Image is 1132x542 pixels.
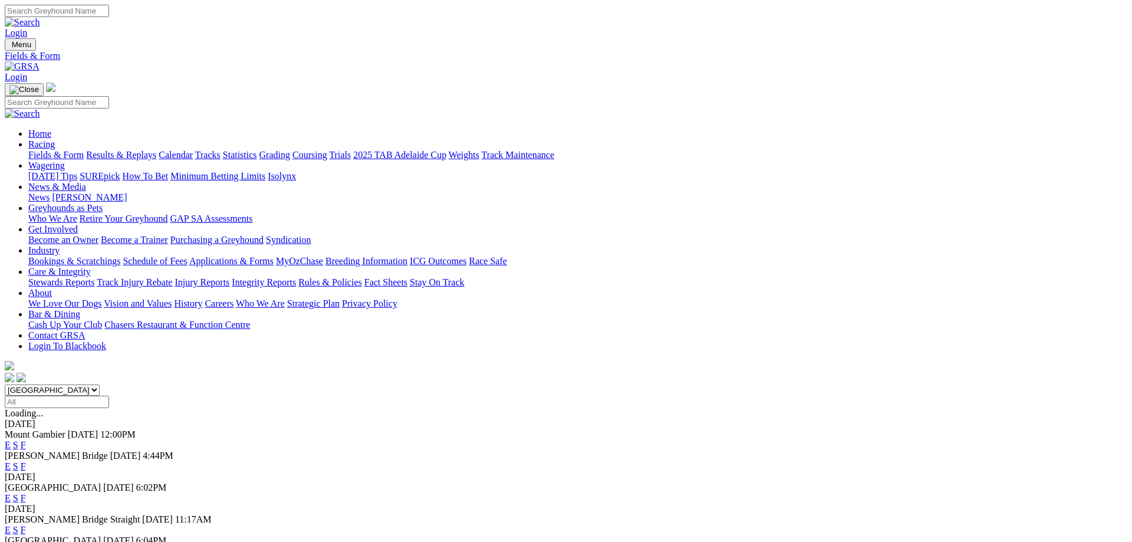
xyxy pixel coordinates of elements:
div: About [28,298,1127,309]
a: Race Safe [469,256,506,266]
div: [DATE] [5,419,1127,429]
a: Schedule of Fees [123,256,187,266]
a: About [28,288,52,298]
a: How To Bet [123,171,169,181]
a: Careers [205,298,233,308]
a: Cash Up Your Club [28,320,102,330]
span: 11:17AM [175,514,212,524]
a: E [5,461,11,471]
img: GRSA [5,61,40,72]
a: Results & Replays [86,150,156,160]
div: Industry [28,256,1127,267]
a: Tracks [195,150,221,160]
a: Coursing [292,150,327,160]
a: Injury Reports [175,277,229,287]
a: Who We Are [28,213,77,224]
span: [PERSON_NAME] Bridge Straight [5,514,140,524]
a: Stewards Reports [28,277,94,287]
img: facebook.svg [5,373,14,382]
a: S [13,525,18,535]
a: Contact GRSA [28,330,85,340]
a: Integrity Reports [232,277,296,287]
a: Minimum Betting Limits [170,171,265,181]
a: Login To Blackbook [28,341,106,351]
div: Wagering [28,171,1127,182]
a: Track Maintenance [482,150,554,160]
a: Home [28,129,51,139]
a: Login [5,72,27,82]
a: Syndication [266,235,311,245]
button: Toggle navigation [5,38,36,51]
a: Purchasing a Greyhound [170,235,264,245]
span: [DATE] [110,451,141,461]
div: [DATE] [5,472,1127,482]
a: Rules & Policies [298,277,362,287]
a: Breeding Information [325,256,407,266]
span: [DATE] [68,429,98,439]
a: S [13,440,18,450]
span: Menu [12,40,31,49]
a: Racing [28,139,55,149]
a: Fields & Form [5,51,1127,61]
a: Greyhounds as Pets [28,203,103,213]
span: [PERSON_NAME] Bridge [5,451,108,461]
a: S [13,493,18,503]
a: E [5,493,11,503]
a: 2025 TAB Adelaide Cup [353,150,446,160]
div: News & Media [28,192,1127,203]
a: Fields & Form [28,150,84,160]
a: Bar & Dining [28,309,80,319]
a: Get Involved [28,224,78,234]
a: F [21,461,26,471]
input: Search [5,5,109,17]
a: [PERSON_NAME] [52,192,127,202]
div: [DATE] [5,504,1127,514]
a: Stay On Track [410,277,464,287]
a: Vision and Values [104,298,172,308]
a: E [5,440,11,450]
a: Calendar [159,150,193,160]
a: Bookings & Scratchings [28,256,120,266]
button: Toggle navigation [5,83,44,96]
a: MyOzChase [276,256,323,266]
span: Mount Gambier [5,429,65,439]
img: Close [9,85,39,94]
input: Search [5,96,109,109]
a: Wagering [28,160,65,170]
img: twitter.svg [17,373,26,382]
img: logo-grsa-white.png [5,361,14,370]
a: Become a Trainer [101,235,168,245]
a: Login [5,28,27,38]
a: Statistics [223,150,257,160]
a: Become an Owner [28,235,98,245]
img: Search [5,109,40,119]
img: logo-grsa-white.png [46,83,55,92]
input: Select date [5,396,109,408]
a: [DATE] Tips [28,171,77,181]
a: Privacy Policy [342,298,397,308]
a: Grading [259,150,290,160]
span: 4:44PM [143,451,173,461]
span: [DATE] [103,482,134,492]
a: We Love Our Dogs [28,298,101,308]
a: F [21,440,26,450]
a: Trials [329,150,351,160]
span: [DATE] [142,514,173,524]
span: 12:00PM [100,429,136,439]
a: Applications & Forms [189,256,274,266]
a: Strategic Plan [287,298,340,308]
a: News & Media [28,182,86,192]
a: SUREpick [80,171,120,181]
a: Weights [449,150,479,160]
div: Bar & Dining [28,320,1127,330]
a: Retire Your Greyhound [80,213,168,224]
a: E [5,525,11,535]
img: Search [5,17,40,28]
div: Racing [28,150,1127,160]
span: [GEOGRAPHIC_DATA] [5,482,101,492]
div: Care & Integrity [28,277,1127,288]
a: Who We Are [236,298,285,308]
span: 6:02PM [136,482,167,492]
span: Loading... [5,408,43,418]
a: Care & Integrity [28,267,91,277]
